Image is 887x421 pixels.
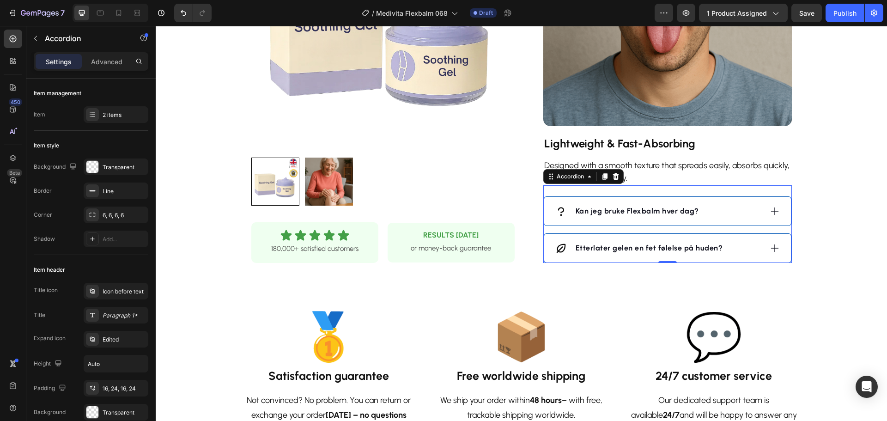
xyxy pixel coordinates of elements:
[90,367,257,412] p: Not convinced? No problem. You can return or exchange your order .
[156,26,887,421] iframe: Design area
[61,7,65,18] p: 7
[34,161,79,173] div: Background
[399,146,430,155] div: Accordion
[791,4,822,22] button: Save
[34,334,66,342] div: Expand icon
[419,215,569,229] div: Rich Text Editor. Editing area: main
[103,211,146,220] div: 6, 6, 6, 6
[34,187,52,195] div: Border
[281,280,450,342] h2: 📦
[474,280,643,342] h2: 💬
[34,141,59,150] div: Item style
[388,133,636,159] div: Rich Text Editor. Editing area: main
[376,8,448,18] span: Medivita Flexbalm 068
[46,57,72,67] p: Settings
[34,408,66,416] div: Background
[91,57,122,67] p: Advanced
[699,4,788,22] button: 1 product assigned
[34,235,55,243] div: Shadow
[103,384,146,393] div: 16, 24, 16, 24
[103,163,146,171] div: Transparent
[103,287,146,296] div: Icon before text
[34,266,65,274] div: Item header
[89,280,258,342] h2: 🥇
[34,382,68,395] div: Padding
[856,376,878,398] div: Open Intercom Messenger
[103,311,146,320] div: Paragraph 1*
[500,343,616,357] strong: 24/7 customer service
[799,9,814,17] span: Save
[389,110,635,125] p: ⁠⁠⁠⁠⁠⁠⁠
[113,343,233,357] strong: Satisfaction guarantee
[103,409,146,417] div: Transparent
[34,89,81,98] div: Item management
[84,355,148,372] input: Auto
[833,8,857,18] div: Publish
[267,205,323,214] strong: RESULTS [DATE]
[34,311,45,319] div: Title
[707,8,767,18] span: 1 product assigned
[301,343,430,357] strong: Free worldwide shipping
[7,169,22,177] div: Beta
[389,134,635,159] p: Designed with a smooth texture that spreads easily, absorbs quickly, and never feels greasy.
[161,384,251,409] strong: [DATE] – no questions asked
[389,111,540,124] strong: Lightweight & Fast-Absorbing
[34,286,58,294] div: Title icon
[34,211,52,219] div: Corner
[282,367,450,397] p: We ship your order within – with free, trackable shipping worldwide.
[420,218,567,226] strong: Etterlater gelen en fet følelse på huden?
[103,336,146,344] div: Edited
[826,4,864,22] button: Publish
[174,4,212,22] div: Undo/Redo
[103,187,146,195] div: Line
[255,218,335,226] span: or money-back guarantee
[372,8,374,18] span: /
[479,9,493,17] span: Draft
[9,98,22,106] div: 450
[507,384,524,394] strong: 24/7
[4,4,69,22] button: 7
[419,178,545,192] div: Rich Text Editor. Editing area: main
[103,235,146,244] div: Add...
[420,181,543,189] strong: Kan jeg bruke Flexbalm hver dag?
[34,358,64,370] div: Height
[374,369,406,379] strong: 48 hours
[45,33,123,44] p: Accordion
[388,110,636,126] h2: Rich Text Editor. Editing area: main
[34,110,45,119] div: Item
[103,111,146,119] div: 2 items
